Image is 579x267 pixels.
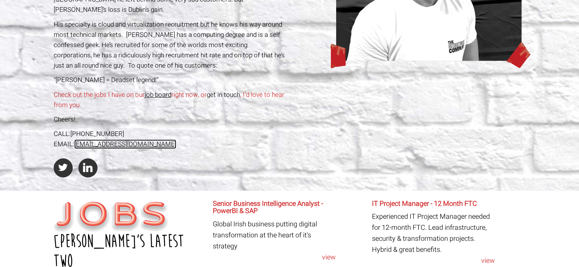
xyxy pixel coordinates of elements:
[54,114,287,125] p: Cheers!
[213,200,336,215] h6: Senior Business Intelligence Analyst - PowerBI & SAP
[213,200,336,263] article: Global Irish business putting digital transformation at the heart of it's strategy
[70,129,124,139] a: [PHONE_NUMBER]
[54,20,285,71] span: His specialty is cloud and virtualization recruitment but he knows his way around most technical ...
[54,202,168,232] img: Jobs
[207,90,240,100] a: get in touch
[372,200,495,208] h6: IT Project Manager - 12 Month FTC
[372,256,495,267] a: view
[372,200,495,267] article: Experienced IT Project Manager needed for 12-month FTC. Lead infrastructure, security & transform...
[74,139,176,149] a: [EMAIL_ADDRESS][DOMAIN_NAME]
[145,90,171,100] a: job board
[54,139,287,149] div: EMAIL:
[54,129,287,139] div: CALL:
[213,252,336,263] a: view
[54,75,158,85] span: “[PERSON_NAME] = Deadset legend!”
[54,90,287,110] p: Check out the jobs I have on our right now, or , I’d love to hear from you.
